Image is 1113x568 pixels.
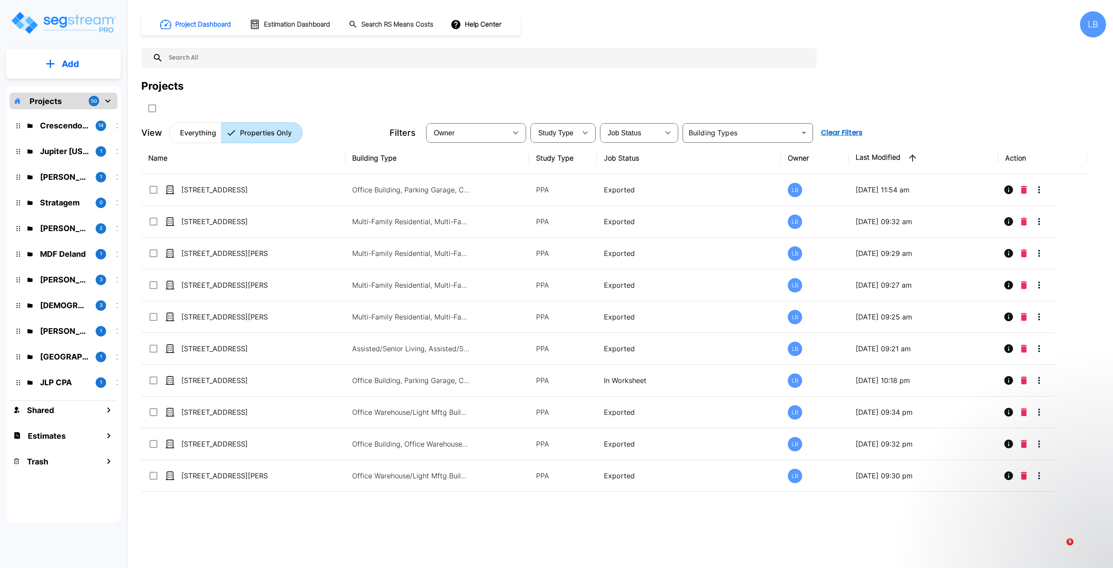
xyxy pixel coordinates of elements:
[856,407,991,417] p: [DATE] 09:34 pm
[604,375,773,386] p: In Worksheet
[788,183,802,197] div: LB
[181,185,268,195] p: [STREET_ADDRESS]
[352,216,470,227] p: Multi-Family Residential, Multi-Family Residential Site
[1000,372,1017,389] button: Info
[856,471,991,481] p: [DATE] 09:30 pm
[180,128,216,138] p: Everything
[163,48,812,68] input: Search All
[1000,276,1017,294] button: Info
[352,280,470,290] p: Multi-Family Residential, Multi-Family Residential, Multi-Family Residential, Multi-family Reside...
[1030,467,1048,484] button: More-Options
[100,250,102,258] p: 1
[345,16,438,33] button: Search RS Means Costs
[100,276,103,283] p: 3
[604,185,773,195] p: Exported
[1017,372,1030,389] button: Delete
[529,142,597,174] th: Study Type
[100,173,102,181] p: 1
[604,248,773,259] p: Exported
[449,16,505,33] button: Help Center
[1017,340,1030,357] button: Delete
[352,471,470,481] p: Office Warehouse/Light Mftg Building, Office Warehouse/Light Mftg Building, Commercial Condos - I...
[352,439,470,449] p: Office Building, Office Warehouse/Light Mftg Building, Office Warehouse/Light Mftg Building, Offi...
[141,78,183,94] div: Projects
[1017,435,1030,453] button: Delete
[788,437,802,451] div: LB
[536,312,590,322] p: PPA
[98,122,103,129] p: 14
[141,142,345,174] th: Name
[909,484,1083,544] iframe: Intercom notifications message
[1017,403,1030,421] button: Delete
[1030,372,1048,389] button: More-Options
[604,343,773,354] p: Exported
[604,280,773,290] p: Exported
[788,278,802,292] div: LB
[856,280,991,290] p: [DATE] 09:27 am
[157,15,236,34] button: Project Dashboard
[1030,213,1048,230] button: More-Options
[181,471,268,481] p: [STREET_ADDRESS][PERSON_NAME]
[1000,245,1017,262] button: Info
[604,439,773,449] p: Exported
[40,171,89,183] p: Whitaker Properties, LLC
[608,129,641,137] span: Job Status
[100,302,103,309] p: 3
[30,95,62,107] p: Projects
[181,312,268,322] p: [STREET_ADDRESS][PERSON_NAME]
[100,379,102,386] p: 1
[536,216,590,227] p: PPA
[100,353,102,360] p: 1
[40,222,89,234] p: Dean Wooten
[40,248,89,260] p: MDF Deland
[1000,403,1017,421] button: Info
[175,20,231,30] h1: Project Dashboard
[181,407,268,417] p: [STREET_ADDRESS]
[181,375,268,386] p: [STREET_ADDRESS]
[352,375,470,386] p: Office Building, Parking Garage, Commercial Property Site
[536,439,590,449] p: PPA
[361,20,433,30] h1: Search RS Means Costs
[788,310,802,324] div: LB
[604,312,773,322] p: Exported
[1030,308,1048,326] button: More-Options
[856,312,991,322] p: [DATE] 09:25 am
[181,248,268,259] p: [STREET_ADDRESS][PERSON_NAME]
[181,280,268,290] p: [STREET_ADDRESS][PERSON_NAME]
[91,97,97,105] p: 50
[345,142,529,174] th: Building Type
[798,127,810,139] button: Open
[1030,245,1048,262] button: More-Options
[428,121,507,145] div: Select
[264,20,330,30] h1: Estimation Dashboard
[181,343,268,354] p: [STREET_ADDRESS]
[604,471,773,481] p: Exported
[40,274,89,286] p: Hogan Taylor
[536,407,590,417] p: PPA
[390,126,416,139] p: Filters
[1030,276,1048,294] button: More-Options
[856,375,991,386] p: [DATE] 10:18 pm
[141,126,162,139] p: View
[100,327,102,335] p: 1
[40,145,89,157] p: Jupiter Texas Real Estate
[597,142,780,174] th: Job Status
[40,325,89,337] p: Mark Watson Entities
[1000,181,1017,198] button: Info
[1049,538,1070,559] iframe: Intercom live chat
[1017,276,1030,294] button: Delete
[788,246,802,261] div: LB
[1030,181,1048,198] button: More-Options
[181,216,268,227] p: [STREET_ADDRESS]
[1000,340,1017,357] button: Info
[604,216,773,227] p: Exported
[856,185,991,195] p: [DATE] 11:54 am
[685,127,796,139] input: Building Types
[536,375,590,386] p: PPA
[1030,403,1048,421] button: More-Options
[788,215,802,229] div: LB
[62,57,79,71] p: Add
[352,407,470,417] p: Office Warehouse/Light Mftg Building, Commercial Condos - Interiors Only, Commercial Property Site
[602,121,659,145] div: Select
[28,430,66,442] h1: Estimates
